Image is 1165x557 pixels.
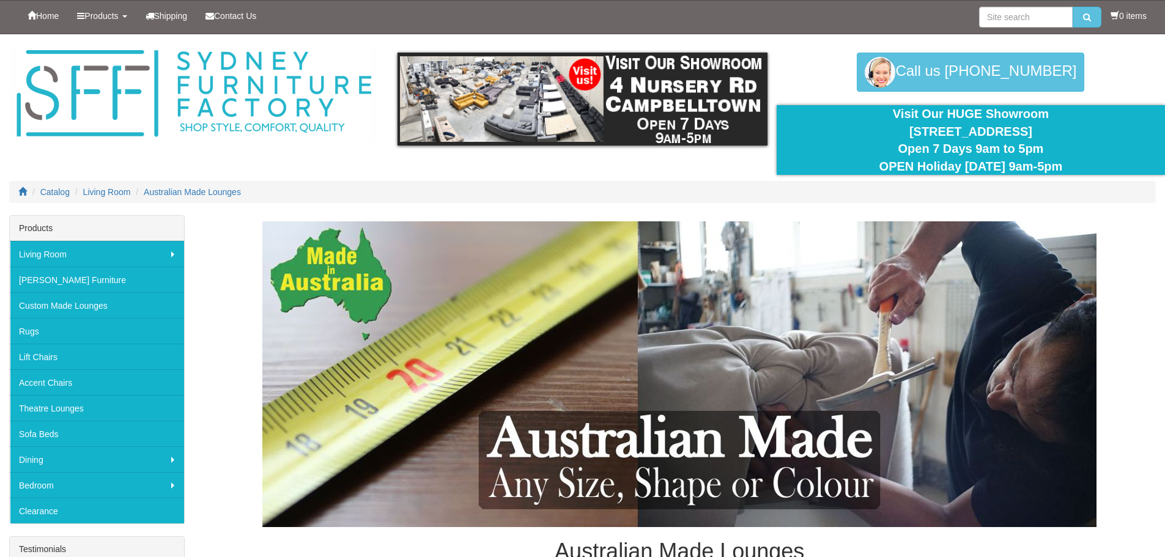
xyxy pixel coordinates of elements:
[10,46,377,141] img: Sydney Furniture Factory
[10,267,184,292] a: [PERSON_NAME] Furniture
[10,344,184,369] a: Lift Chairs
[83,187,131,197] a: Living Room
[10,241,184,267] a: Living Room
[18,1,68,31] a: Home
[786,105,1156,175] div: Visit Our HUGE Showroom [STREET_ADDRESS] Open 7 Days 9am to 5pm OPEN Holiday [DATE] 9am-5pm
[10,421,184,446] a: Sofa Beds
[10,446,184,472] a: Dining
[84,11,118,21] span: Products
[36,11,59,21] span: Home
[214,11,256,21] span: Contact Us
[10,498,184,523] a: Clearance
[398,53,767,146] img: showroom.gif
[144,187,241,197] a: Australian Made Lounges
[136,1,197,31] a: Shipping
[10,369,184,395] a: Accent Chairs
[979,7,1073,28] input: Site search
[10,472,184,498] a: Bedroom
[1111,10,1147,22] li: 0 items
[40,187,70,197] a: Catalog
[154,11,188,21] span: Shipping
[10,318,184,344] a: Rugs
[262,221,1097,527] img: Australian Made Lounges
[10,216,184,241] div: Products
[10,292,184,318] a: Custom Made Lounges
[68,1,136,31] a: Products
[196,1,265,31] a: Contact Us
[10,395,184,421] a: Theatre Lounges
